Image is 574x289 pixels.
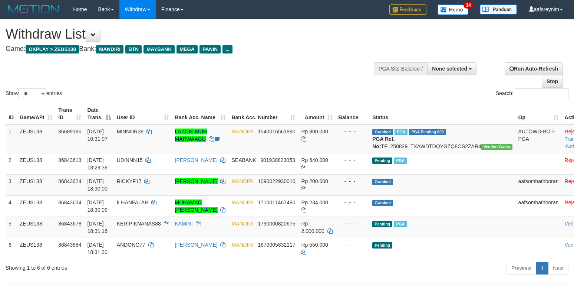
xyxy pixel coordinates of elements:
span: OXPLAY > ZEUS138 [26,45,79,53]
img: Button%20Memo.svg [438,4,469,15]
span: Copy 1540016561890 to clipboard [258,129,295,134]
span: KERIPIKNANAS88 [117,221,161,227]
span: ILHANFALAH [117,199,149,205]
label: Show entries [6,88,62,99]
span: MAYBANK [143,45,175,53]
div: - - - [339,178,367,185]
span: PANIN [199,45,221,53]
select: Showentries [19,88,46,99]
span: UDINNN15 [117,157,143,163]
span: MANDIRI [231,129,253,134]
td: aafsombathboran [515,195,562,217]
th: Date Trans.: activate to sort column descending [84,103,113,124]
span: MANDIRI [231,178,253,184]
td: ZEUS138 [17,174,55,195]
span: Vendor URL: https://trx31.1velocity.biz [481,144,512,150]
button: None selected [427,62,476,75]
span: Pending [372,221,392,227]
span: Pending [372,158,392,164]
h4: Game: Bank: [6,45,375,53]
td: TF_250829_TXAWDTDQYGZQ8OS2ZAR4 [369,124,515,153]
th: Balance [336,103,370,124]
span: Rp 640.000 [301,157,328,163]
span: 86843613 [58,157,81,163]
th: Trans ID: activate to sort column ascending [55,103,84,124]
td: ZEUS138 [17,153,55,174]
span: 34 [464,2,474,9]
div: - - - [339,199,367,206]
td: ZEUS138 [17,217,55,238]
a: [PERSON_NAME] [175,157,218,163]
span: MANDIRI [96,45,123,53]
span: [DATE] 18:31:30 [87,242,108,255]
span: Grabbed [372,179,393,185]
span: 86689186 [58,129,81,134]
b: PGA Ref. No: [372,136,395,149]
td: AUTOWD-BOT-PGA [515,124,562,153]
span: 86843684 [58,242,81,248]
span: Copy 1090022930010 to clipboard [258,178,295,184]
a: Next [548,262,568,275]
span: [DATE] 18:30:00 [87,178,108,192]
span: 86843634 [58,199,81,205]
span: MANDIRI [231,199,253,205]
a: MUHAMAD [PERSON_NAME] [175,199,218,213]
span: 86843624 [58,178,81,184]
td: aafsombathboran [515,174,562,195]
a: [PERSON_NAME] [175,242,218,248]
a: 1 [536,262,548,275]
th: Status [369,103,515,124]
div: Showing 1 to 6 of 6 entries [6,261,234,272]
a: LA ODE MUH MARWAAGU [175,129,207,142]
th: Bank Acc. Number: activate to sort column ascending [228,103,298,124]
td: ZEUS138 [17,195,55,217]
span: 86843678 [58,221,81,227]
img: Feedback.jpg [389,4,426,15]
td: 6 [6,238,17,259]
a: KAMINI [175,221,193,227]
span: [DATE] 18:31:16 [87,221,108,234]
img: MOTION_logo.png [6,4,62,15]
span: ... [222,45,232,53]
input: Search: [516,88,568,99]
span: SEABANK [231,157,256,163]
span: [DATE] 10:31:07 [87,129,108,142]
span: Copy 1670005832117 to clipboard [258,242,295,248]
div: - - - [339,220,367,227]
span: Copy 901930823053 to clipboard [260,157,295,163]
td: 5 [6,217,17,238]
div: PGA Site Balance / [374,62,427,75]
span: PGA Pending [409,129,446,135]
span: [DATE] 18:29:39 [87,157,108,171]
a: Previous [507,262,536,275]
h1: Withdraw List [6,27,375,42]
span: Copy 1790000820675 to clipboard [258,221,295,227]
th: Amount: activate to sort column ascending [298,103,335,124]
a: [PERSON_NAME] [175,178,218,184]
td: 4 [6,195,17,217]
span: MANDIRI [231,242,253,248]
td: ZEUS138 [17,238,55,259]
span: None selected [432,66,467,72]
span: Rp 550.000 [301,242,328,248]
td: 2 [6,153,17,174]
span: Rp 200.000 [301,178,328,184]
span: BTN [125,45,142,53]
td: ZEUS138 [17,124,55,153]
label: Search: [496,88,568,99]
span: RICKYF17 [117,178,142,184]
span: Grabbed [372,129,393,135]
span: MEGA [177,45,198,53]
span: Marked by aafkaynarin [394,158,407,164]
div: - - - [339,128,367,135]
a: Run Auto-Refresh [505,62,563,75]
span: MANDIRI [231,221,253,227]
span: [DATE] 18:30:09 [87,199,108,213]
a: Stop [542,75,563,88]
td: 3 [6,174,17,195]
td: 1 [6,124,17,153]
th: ID [6,103,17,124]
th: Bank Acc. Name: activate to sort column ascending [172,103,229,124]
span: Copy 1710011467480 to clipboard [258,199,295,205]
span: Rp 2.000.000 [301,221,324,234]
